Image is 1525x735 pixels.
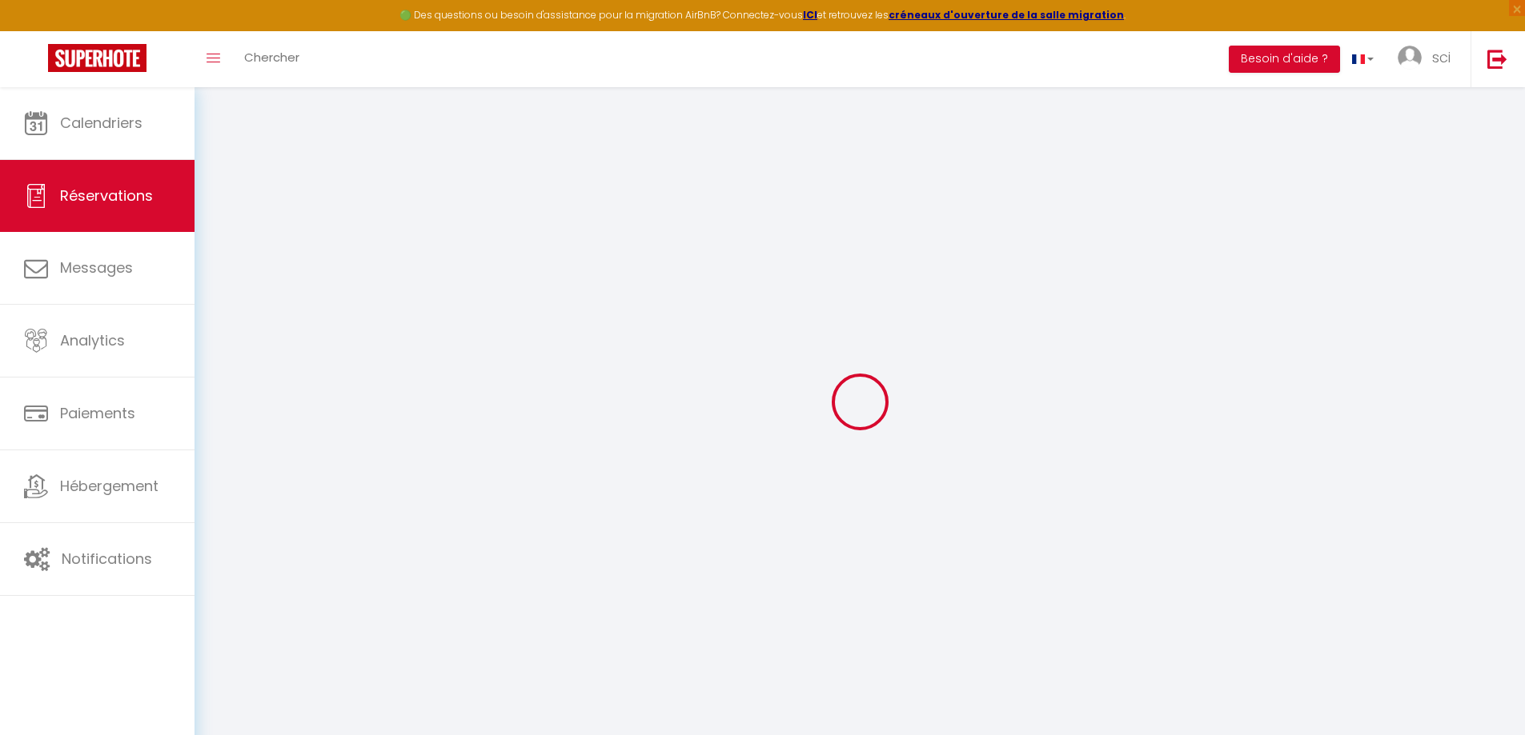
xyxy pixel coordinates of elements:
[1487,49,1507,69] img: logout
[60,403,135,423] span: Paiements
[1386,31,1471,87] a: ... sci
[60,476,159,496] span: Hébergement
[889,8,1124,22] a: créneaux d'ouverture de la salle migration
[244,49,299,66] span: Chercher
[60,258,133,278] span: Messages
[60,186,153,206] span: Réservations
[62,549,152,569] span: Notifications
[1398,46,1422,70] img: ...
[232,31,311,87] a: Chercher
[60,330,125,350] span: Analytics
[1229,46,1340,73] button: Besoin d'aide ?
[48,44,146,72] img: Super Booking
[60,113,142,133] span: Calendriers
[1432,47,1451,67] span: sci
[803,8,817,22] a: ICI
